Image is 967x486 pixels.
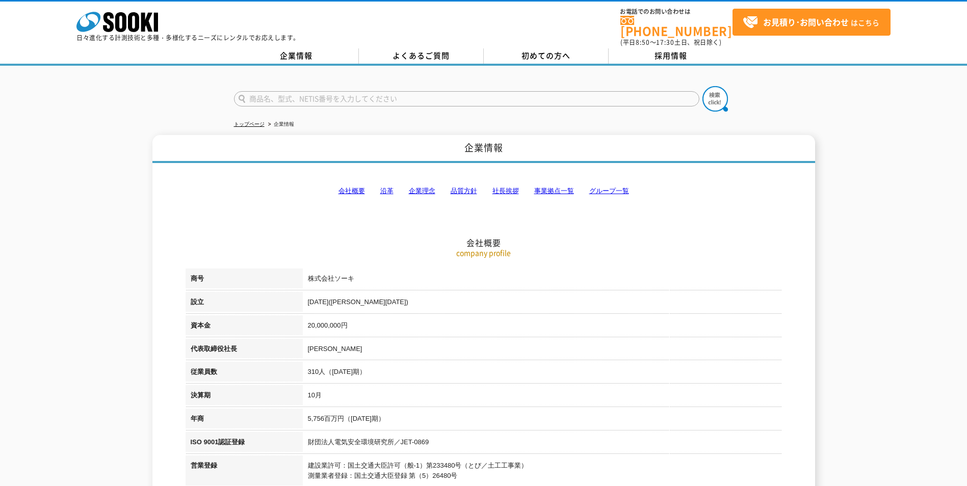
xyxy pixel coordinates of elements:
[492,187,519,195] a: 社長挨拶
[636,38,650,47] span: 8:50
[186,339,303,362] th: 代表取締役社長
[763,16,849,28] strong: お見積り･お問い合わせ
[186,362,303,385] th: 従業員数
[409,187,435,195] a: 企業理念
[186,315,303,339] th: 資本金
[303,339,782,362] td: [PERSON_NAME]
[589,187,629,195] a: グループ一覧
[186,268,303,292] th: 商号
[303,432,782,455] td: 財団法人電気安全環境研究所／JET-0869
[186,385,303,409] th: 決算期
[303,409,782,432] td: 5,756百万円（[DATE]期）
[609,48,734,64] a: 採用情報
[656,38,674,47] span: 17:30
[620,38,721,47] span: (平日 ～ 土日、祝日除く)
[380,187,394,195] a: 沿革
[303,362,782,385] td: 310人（[DATE]期）
[521,50,570,61] span: 初めての方へ
[186,136,782,248] h2: 会社概要
[303,292,782,315] td: [DATE]([PERSON_NAME][DATE])
[234,121,265,127] a: トップページ
[484,48,609,64] a: 初めての方へ
[743,15,879,30] span: はこちら
[76,35,300,41] p: 日々進化する計測技術と多種・多様化するニーズにレンタルでお応えします。
[303,315,782,339] td: 20,000,000円
[620,16,733,37] a: [PHONE_NUMBER]
[186,292,303,315] th: 設立
[733,9,891,36] a: お見積り･お問い合わせはこちら
[534,187,574,195] a: 事業拠点一覧
[620,9,733,15] span: お電話でのお問い合わせは
[338,187,365,195] a: 会社概要
[451,187,477,195] a: 品質方針
[359,48,484,64] a: よくあるご質問
[266,119,294,130] li: 企業情報
[186,432,303,455] th: ISO 9001認証登録
[303,385,782,409] td: 10月
[702,86,728,112] img: btn_search.png
[303,268,782,292] td: 株式会社ソーキ
[234,48,359,64] a: 企業情報
[186,409,303,432] th: 年商
[234,91,699,106] input: 商品名、型式、NETIS番号を入力してください
[152,135,815,163] h1: 企業情報
[186,248,782,258] p: company profile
